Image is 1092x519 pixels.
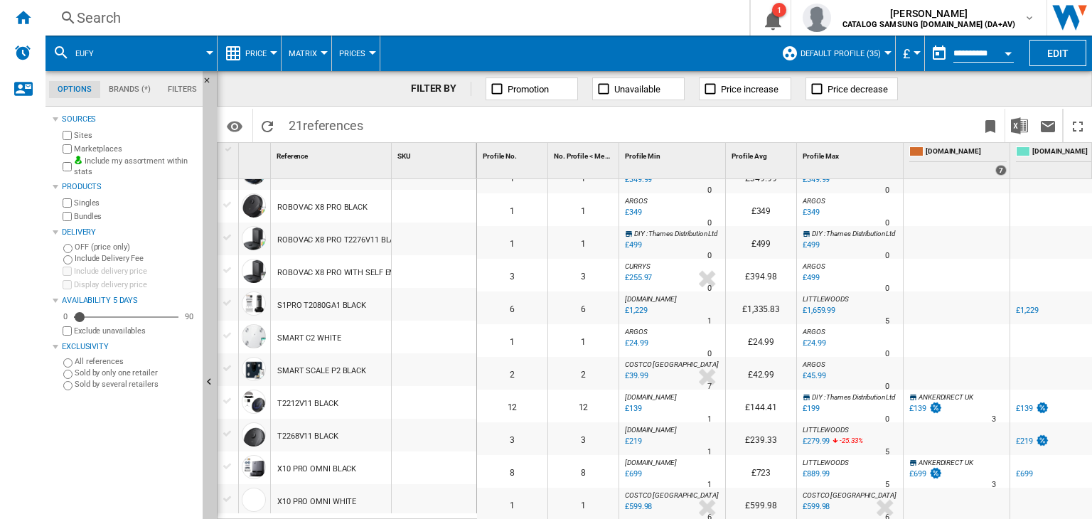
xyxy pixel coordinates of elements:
[53,36,210,71] div: eufy
[772,3,786,17] div: 1
[812,393,823,401] span: DIY
[885,412,889,427] div: Delivery Time : 0 day
[707,314,712,328] div: Delivery Time : 1 day
[1035,402,1049,414] img: promotionV3.png
[77,8,712,28] div: Search
[63,198,72,208] input: Singles
[277,486,356,518] div: X10 PRO OMNI WHITE
[707,380,712,394] div: Delivery Time : 7 days
[909,469,926,478] div: £699
[63,370,73,379] input: Sold by only one retailer
[919,393,973,401] span: ANKERDIRECT UK
[63,244,73,253] input: OFF (price only)
[75,242,197,252] label: OFF (price only)
[63,255,73,264] input: Include Delivery Fee
[622,143,725,165] div: Sort None
[903,46,910,61] span: £
[75,379,197,390] label: Sold by several retailers
[74,326,197,336] label: Exclude unavailables
[801,49,881,58] span: Default profile (35)
[477,324,547,357] div: 1
[62,227,197,238] div: Delivery
[828,84,888,95] span: Price decrease
[477,390,547,422] div: 12
[726,422,796,455] div: £239.33
[838,434,847,451] i: %
[903,36,917,71] button: £
[74,279,197,290] label: Display delivery price
[707,249,712,263] div: Delivery Time : 0 day
[707,478,712,492] div: Delivery Time : 1 day
[14,44,31,61] img: alerts-logo.svg
[992,478,996,492] div: Delivery Time : 3 days
[646,230,718,237] span: : Thames Distribution Ltd
[63,280,72,289] input: Display delivery price
[548,357,619,390] div: 2
[1014,402,1049,416] div: £139
[625,360,719,368] span: COSTCO [GEOGRAPHIC_DATA]
[1016,404,1033,413] div: £139
[726,259,796,291] div: £394.98
[477,259,547,291] div: 3
[548,324,619,357] div: 1
[885,282,889,296] div: Delivery Time : 0 day
[885,183,889,198] div: Delivery Time : 0 day
[926,146,1007,159] span: [DOMAIN_NAME]
[220,113,249,139] button: Options
[1034,109,1062,142] button: Send this report by email
[801,500,830,514] div: Last updated : Wednesday, 13 August 2025 10:01
[885,380,889,394] div: Delivery Time : 0 day
[274,143,391,165] div: Sort None
[277,289,366,322] div: S1PRO T2080GA1 BLACK
[803,4,831,32] img: profile.jpg
[548,226,619,259] div: 1
[554,152,604,160] span: No. Profile < Me
[625,459,677,466] span: [DOMAIN_NAME]
[411,82,471,96] div: FILTER BY
[63,381,73,390] input: Sold by several retailers
[63,212,72,221] input: Bundles
[74,211,197,222] label: Bundles
[277,224,405,257] div: ROBOVAC X8 PRO T2276V11 BLACK
[1016,306,1038,315] div: £1,229
[781,36,888,71] div: Default profile (35)
[60,311,71,322] div: 0
[625,262,650,270] span: CURRYS
[801,36,888,71] button: Default profile (35)
[824,230,896,237] span: : Thames Distribution Ltd
[63,144,72,154] input: Marketplaces
[74,266,197,277] label: Include delivery price
[63,326,72,336] input: Display delivery price
[253,109,282,142] button: Reload
[625,328,648,336] span: ARGOS
[477,422,547,455] div: 3
[625,295,677,303] span: [DOMAIN_NAME]
[277,257,471,289] div: ROBOVAC X8 PRO WITH SELF EMPTY STATION BLACK
[634,230,645,237] span: DIY
[477,226,547,259] div: 1
[277,191,368,224] div: ROBOVAC X8 PRO BLACK
[245,49,267,58] span: Price
[75,368,197,378] label: Sold by only one retailer
[623,304,647,318] div: Last updated : Wednesday, 13 August 2025 12:11
[63,358,73,368] input: All references
[623,402,642,416] div: Last updated : Wednesday, 13 August 2025 12:11
[75,253,197,264] label: Include Delivery Fee
[623,238,642,252] div: Last updated : Wednesday, 13 August 2025 13:31
[840,437,857,444] span: -25.33
[551,143,619,165] div: No. Profile < Me Sort None
[277,387,338,420] div: T2212V11 BLACK
[74,156,197,178] label: Include my assortment within stats
[63,131,72,140] input: Sites
[625,393,677,401] span: [DOMAIN_NAME]
[75,356,197,367] label: All references
[614,84,660,95] span: Unavailable
[928,402,943,414] img: promotionV3.png
[842,20,1015,29] b: CATALOG SAMSUNG [DOMAIN_NAME] (DA+AV)
[824,393,896,401] span: : Thames Distribution Ltd
[548,390,619,422] div: 12
[885,314,889,328] div: Delivery Time : 5 days
[803,459,849,466] span: LITTLEWOODS
[625,152,660,160] span: Profile Min
[732,152,767,160] span: Profile Avg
